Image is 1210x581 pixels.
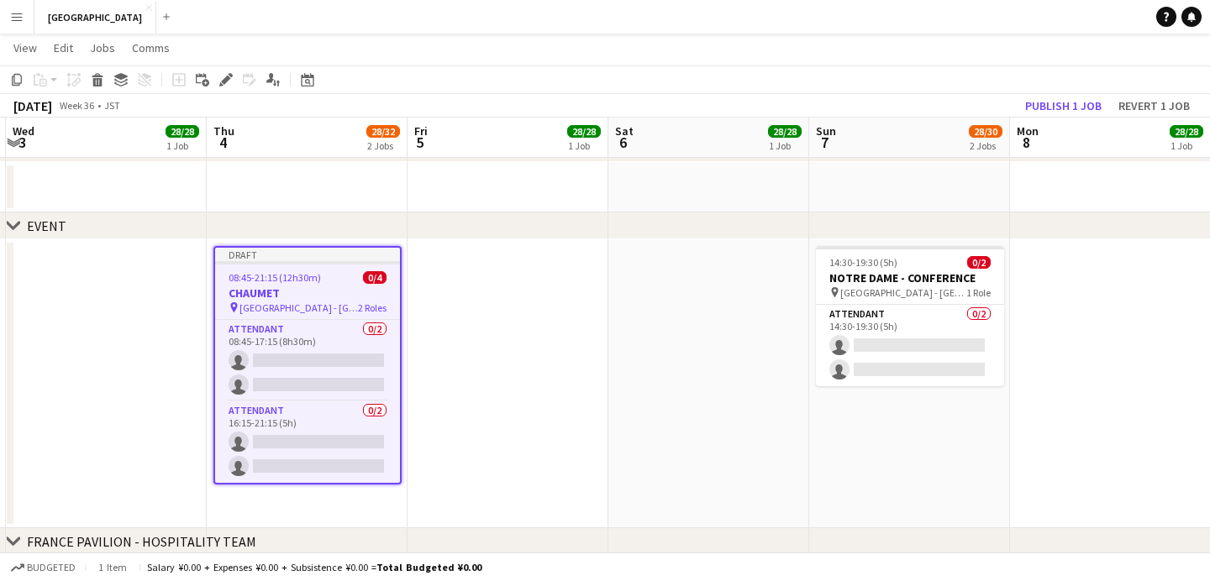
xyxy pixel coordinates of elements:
span: 4 [211,133,234,152]
a: View [7,37,44,59]
span: 28/32 [366,125,400,138]
span: Comms [132,40,170,55]
app-job-card: Draft08:45-21:15 (12h30m)0/4CHAUMET [GEOGRAPHIC_DATA] - [GEOGRAPHIC_DATA] WORLD EXPO2 RolesATTEND... [213,246,402,484]
span: 28/28 [567,125,601,138]
button: Publish 1 job [1018,95,1108,117]
span: 28/30 [969,125,1002,138]
button: Revert 1 job [1112,95,1197,117]
div: FRANCE PAVILION - HOSPITALITY TEAM [27,533,256,550]
div: 1 Job [769,139,801,152]
a: Edit [47,37,80,59]
app-card-role: ATTENDANT0/216:15-21:15 (5h) [215,401,400,483]
span: 2 Roles [358,301,387,314]
app-card-role: ATTENDANT0/214:30-19:30 (5h) [816,305,1004,386]
span: 14:30-19:30 (5h) [829,256,897,269]
h3: CHAUMET [215,285,400,301]
span: Fri [414,123,428,139]
span: 28/28 [768,125,802,138]
span: 3 [10,133,34,152]
a: Jobs [83,37,122,59]
div: Draft [215,248,400,261]
span: [GEOGRAPHIC_DATA] - [GEOGRAPHIC_DATA] WORLD EXPO 2025 [840,286,966,299]
span: 7 [813,133,836,152]
div: 1 Job [1171,139,1202,152]
div: 1 Job [166,139,198,152]
div: EVENT [27,217,66,234]
span: Week 36 [55,99,97,112]
span: 28/28 [1170,125,1203,138]
app-job-card: 14:30-19:30 (5h)0/2NOTRE DAME - CONFERENCE [GEOGRAPHIC_DATA] - [GEOGRAPHIC_DATA] WORLD EXPO 20251... [816,246,1004,386]
a: Comms [125,37,176,59]
span: Mon [1017,123,1039,139]
div: [DATE] [13,97,52,114]
span: Edit [54,40,73,55]
span: 28/28 [166,125,199,138]
span: Jobs [90,40,115,55]
app-card-role: ATTENDANT0/208:45-17:15 (8h30m) [215,320,400,401]
span: Sat [615,123,634,139]
span: 1 item [92,561,133,573]
span: 6 [613,133,634,152]
span: Wed [13,123,34,139]
button: Budgeted [8,558,78,577]
span: [GEOGRAPHIC_DATA] - [GEOGRAPHIC_DATA] WORLD EXPO [239,301,358,314]
span: View [13,40,37,55]
h3: NOTRE DAME - CONFERENCE [816,270,1004,285]
span: 0/2 [967,256,991,269]
span: Total Budgeted ¥0.00 [376,561,481,573]
div: JST [104,99,120,112]
div: Salary ¥0.00 + Expenses ¥0.00 + Subsistence ¥0.00 = [147,561,481,573]
span: Budgeted [27,562,76,573]
div: 2 Jobs [367,139,399,152]
span: 5 [412,133,428,152]
div: 2 Jobs [970,139,1002,152]
button: [GEOGRAPHIC_DATA] [34,1,156,34]
span: 1 Role [966,286,991,299]
span: Sun [816,123,836,139]
div: 1 Job [568,139,600,152]
span: 8 [1014,133,1039,152]
span: 08:45-21:15 (12h30m) [229,271,321,284]
span: 0/4 [363,271,387,284]
span: Thu [213,123,234,139]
